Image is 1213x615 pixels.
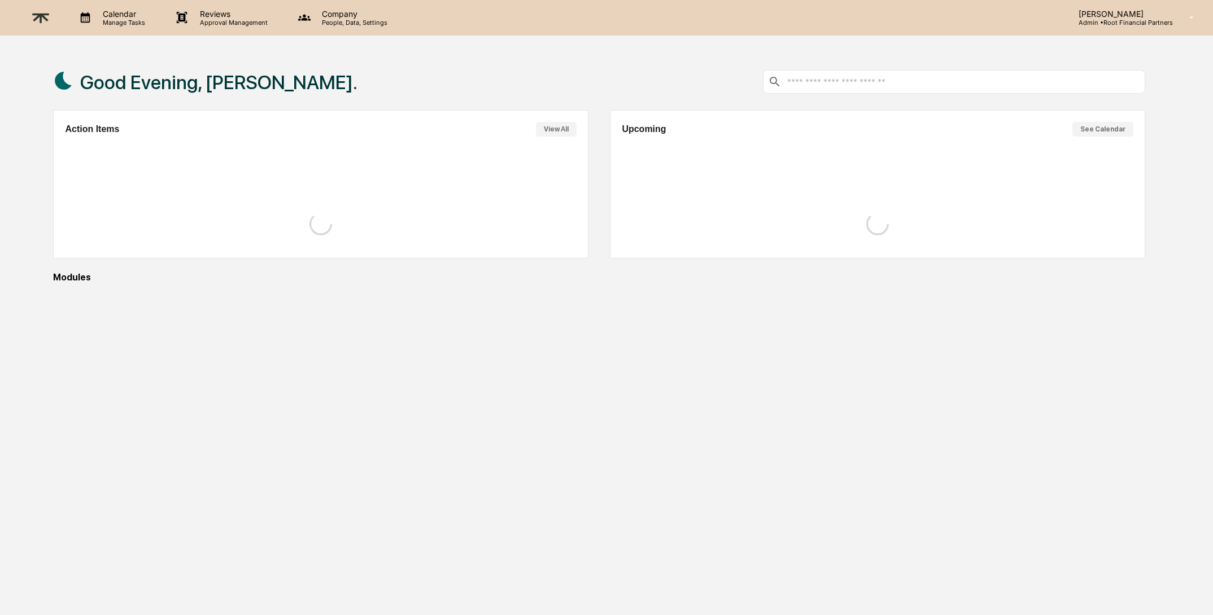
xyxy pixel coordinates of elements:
p: Manage Tasks [94,19,151,27]
p: Approval Management [191,19,273,27]
p: [PERSON_NAME] [1070,9,1173,19]
p: Reviews [191,9,273,19]
p: People, Data, Settings [313,19,393,27]
p: Company [313,9,393,19]
button: See Calendar [1072,122,1133,137]
h1: Good Evening, [PERSON_NAME]. [80,71,357,94]
h2: Upcoming [622,124,666,134]
h2: Action Items [65,124,119,134]
p: Admin • Root Financial Partners [1070,19,1173,27]
div: Modules [53,272,1145,283]
img: logo [27,4,54,32]
button: View All [536,122,577,137]
p: Calendar [94,9,151,19]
